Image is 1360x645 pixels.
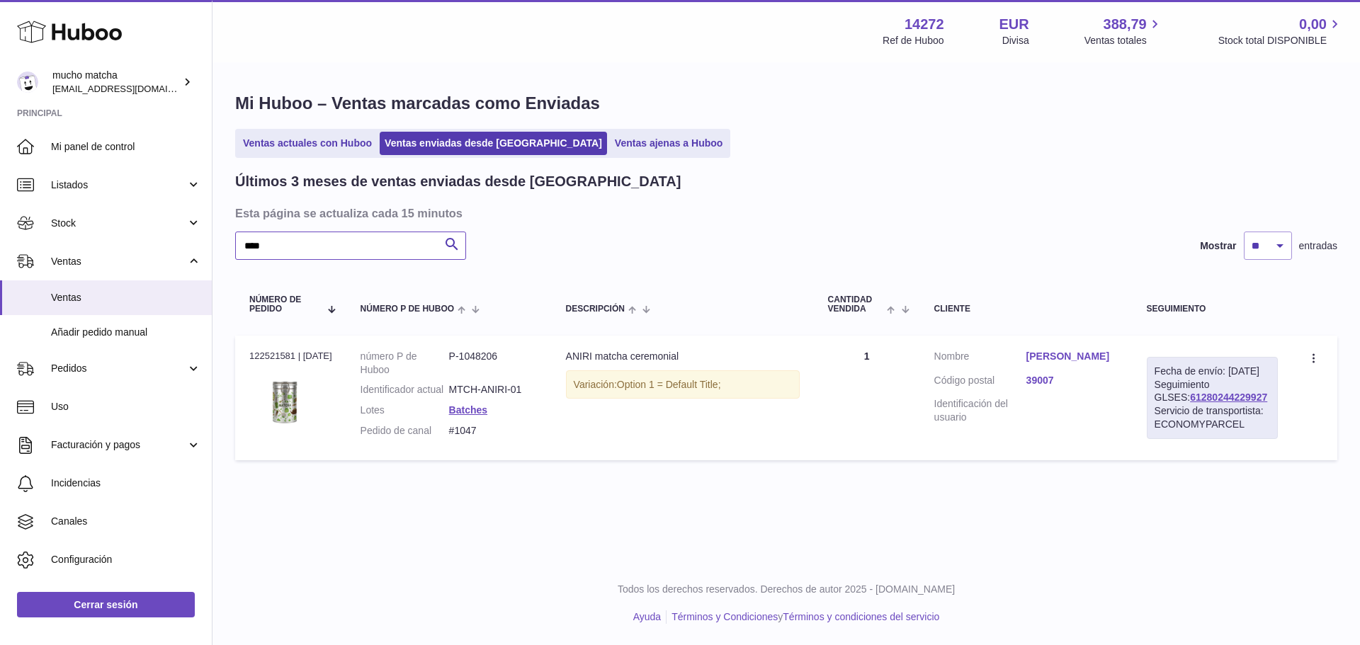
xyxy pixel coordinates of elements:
span: Option 1 = Default Title; [617,379,721,390]
span: Número de pedido [249,295,319,314]
a: 388,79 Ventas totales [1084,15,1163,47]
span: Añadir pedido manual [51,326,201,339]
a: Cerrar sesión [17,592,195,617]
dt: Identificación del usuario [934,397,1026,424]
span: entradas [1299,239,1337,253]
div: Cliente [934,304,1118,314]
a: [PERSON_NAME] [1026,350,1118,363]
img: 61B9P0s4iFL-removebg-preview.png [249,367,320,438]
a: Ayuda [633,611,661,622]
span: Ventas totales [1084,34,1163,47]
a: Términos y Condiciones [671,611,778,622]
span: [EMAIL_ADDRESS][DOMAIN_NAME] [52,83,208,94]
span: Stock total DISPONIBLE [1218,34,1343,47]
a: Términos y condiciones del servicio [783,611,939,622]
span: Incidencias [51,476,201,490]
dt: Pedido de canal [361,424,449,438]
div: Seguimiento GLSES: [1147,357,1278,439]
span: Facturación y pagos [51,438,186,452]
span: Ventas [51,291,201,304]
div: Fecha de envío: [DATE] [1155,365,1270,378]
a: 39007 [1026,374,1118,387]
a: Ventas enviadas desde [GEOGRAPHIC_DATA] [380,132,607,155]
span: 388,79 [1104,15,1147,34]
span: Cantidad vendida [828,295,884,314]
span: Pedidos [51,362,186,375]
dt: número P de Huboo [361,350,449,377]
div: Variación: [566,370,800,399]
span: 0,00 [1299,15,1327,34]
dt: Lotes [361,404,449,417]
dt: Código postal [934,374,1026,391]
h3: Esta página se actualiza cada 15 minutos [235,205,1334,221]
div: ANIRI matcha ceremonial [566,350,800,363]
dd: MTCH-ANIRI-01 [449,383,538,396]
div: Divisa [1002,34,1029,47]
span: Stock [51,217,186,230]
div: Servicio de transportista: ECONOMYPARCEL [1155,404,1270,431]
dt: Identificador actual [361,383,449,396]
a: 61280244229927 [1190,392,1267,403]
dt: Nombre [934,350,1026,367]
span: Mi panel de control [51,140,201,154]
td: 1 [814,336,920,460]
span: Uso [51,400,201,413]
div: 122521581 | [DATE] [249,350,332,363]
h2: Últimos 3 meses de ventas enviadas desde [GEOGRAPHIC_DATA] [235,172,681,191]
div: Ref de Huboo [883,34,943,47]
h1: Mi Huboo – Ventas marcadas como Enviadas [235,92,1337,115]
dd: P-1048206 [449,350,538,377]
span: número P de Huboo [361,304,454,314]
span: Listados [51,178,186,192]
span: Configuración [51,553,201,566]
div: mucho matcha [52,69,180,96]
a: 0,00 Stock total DISPONIBLE [1218,15,1343,47]
span: Descripción [566,304,625,314]
div: Seguimiento [1147,304,1278,314]
strong: EUR [999,15,1029,34]
a: Ventas actuales con Huboo [238,132,377,155]
li: y [667,610,939,624]
a: Batches [449,404,487,416]
p: Todos los derechos reservados. Derechos de autor 2025 - [DOMAIN_NAME] [224,583,1349,596]
span: Ventas [51,255,186,268]
label: Mostrar [1200,239,1236,253]
strong: 14272 [905,15,944,34]
a: Ventas ajenas a Huboo [610,132,728,155]
dd: #1047 [449,424,538,438]
img: internalAdmin-14272@internal.huboo.com [17,72,38,93]
span: Canales [51,515,201,528]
